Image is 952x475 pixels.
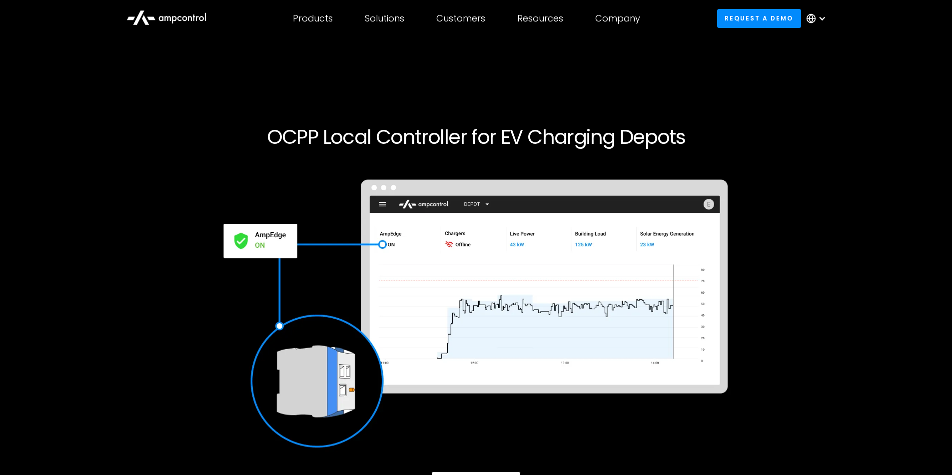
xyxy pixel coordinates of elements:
[717,9,801,27] a: Request a demo
[436,13,485,24] div: Customers
[218,173,735,455] img: AmpEdge an OCPP local controller for on-site ev charging depots
[517,13,563,24] div: Resources
[595,13,640,24] div: Company
[172,125,780,149] h1: OCPP Local Controller for EV Charging Depots
[293,13,333,24] div: Products
[365,13,404,24] div: Solutions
